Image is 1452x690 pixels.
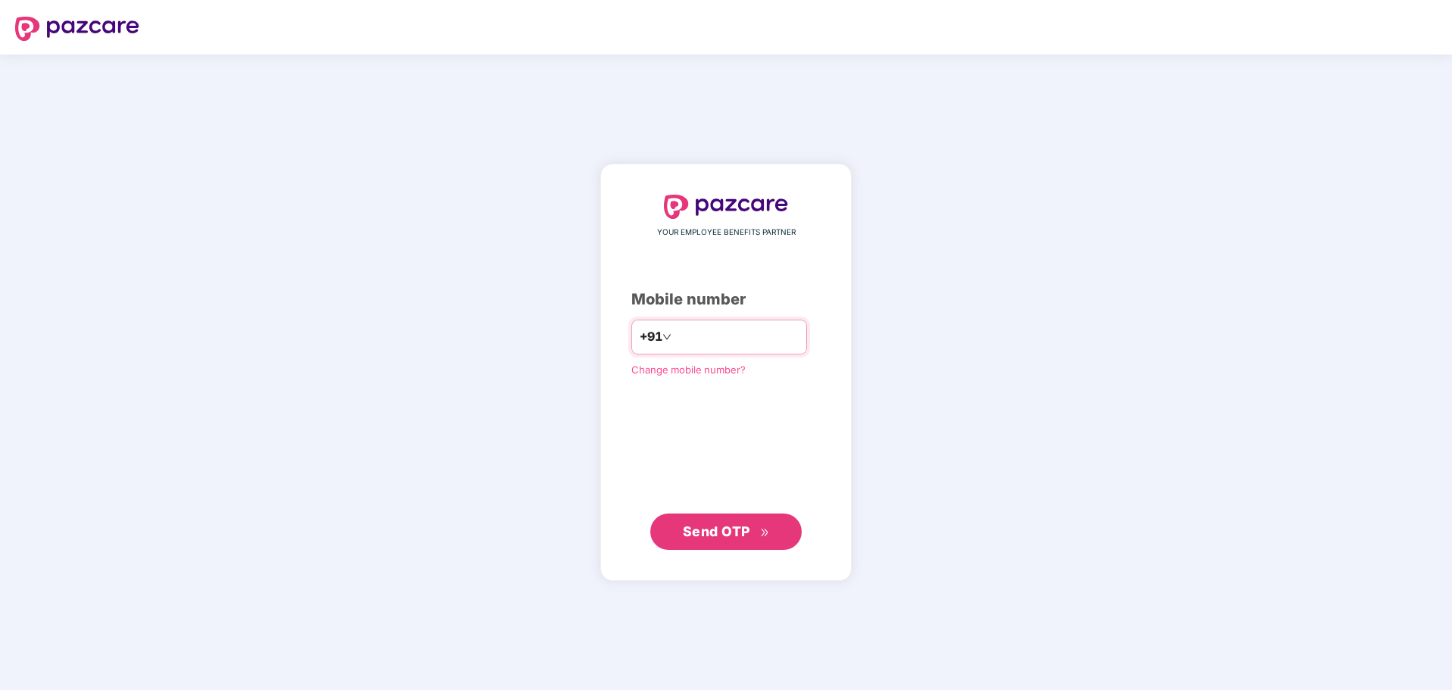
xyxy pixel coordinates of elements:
[631,364,746,376] a: Change mobile number?
[760,528,770,538] span: double-right
[657,226,796,239] span: YOUR EMPLOYEE BENEFITS PARTNER
[683,523,750,539] span: Send OTP
[631,288,821,311] div: Mobile number
[640,327,662,346] span: +91
[664,195,788,219] img: logo
[650,514,802,550] button: Send OTPdouble-right
[662,333,671,342] span: down
[15,17,139,41] img: logo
